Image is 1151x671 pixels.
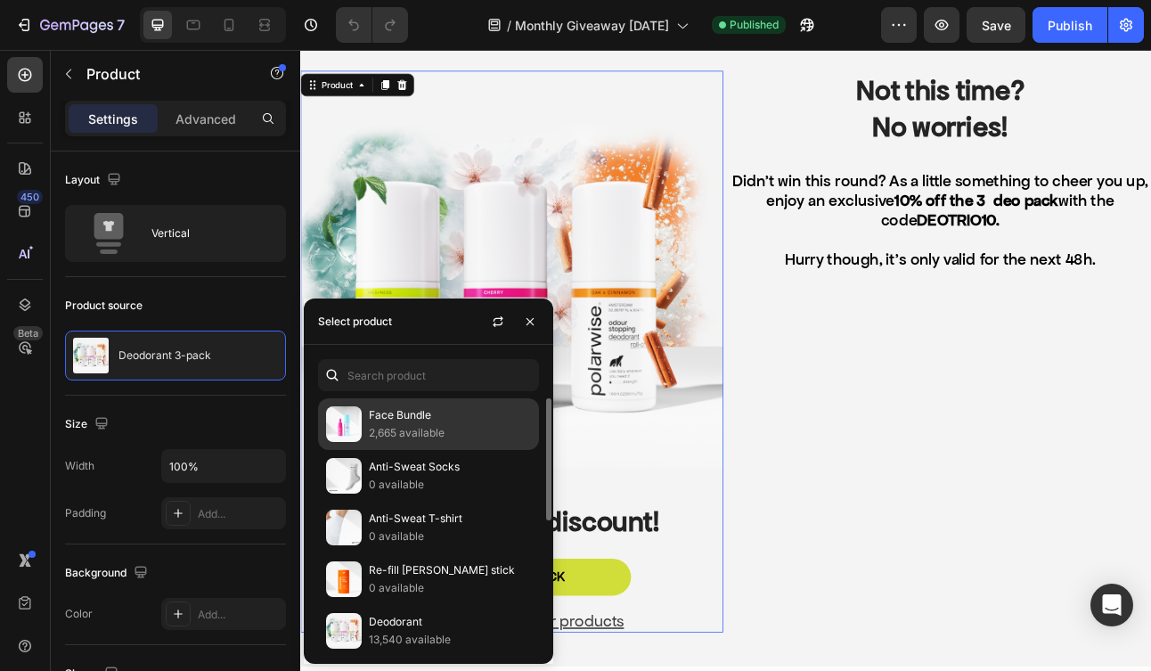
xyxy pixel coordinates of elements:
[300,50,1151,671] iframe: Design area
[775,201,878,225] strong: DEOTRIO10.
[13,326,43,340] div: Beta
[65,298,143,314] div: Product source
[369,631,531,649] p: 13,540 available
[369,406,531,424] p: Face Bundle
[507,16,511,35] span: /
[747,176,952,200] strong: 10% off the 3 deo pack
[369,579,531,597] p: 0 available
[326,406,362,442] img: collections
[326,458,362,494] img: collections
[1033,7,1107,43] button: Publish
[730,17,779,33] span: Published
[118,349,211,362] p: Deodorant 3-pack
[1048,16,1092,35] div: Publish
[540,250,1067,275] p: Hurry though, it’s only valid for the next 48h.
[982,18,1011,33] span: Save
[198,607,282,623] div: Add...
[162,450,285,482] input: Auto
[369,528,531,545] p: 0 available
[65,168,125,192] div: Layout
[369,424,531,442] p: 2,665 available
[1090,584,1133,626] div: Open Intercom Messenger
[117,14,125,36] p: 7
[369,476,531,494] p: 0 available
[65,458,94,474] div: Width
[369,458,531,476] p: Anti-Sweat Socks
[326,613,362,649] img: collections
[540,152,1067,226] p: Didn’t win this round? As a little something to cheer you up, enjoy an exclusive with the code
[17,190,43,204] div: 450
[65,561,151,585] div: Background
[176,110,236,128] p: Advanced
[86,63,238,85] p: Product
[369,561,531,579] p: Re-fill [PERSON_NAME] stick
[88,110,138,128] p: Settings
[73,338,109,373] img: product feature img
[369,510,531,528] p: Anti-Sweat T-shirt
[65,505,106,521] div: Padding
[318,359,539,391] input: Search in Settings & Advanced
[698,29,909,72] strong: Not this time?
[65,413,112,437] div: Size
[65,606,93,622] div: Color
[336,7,408,43] div: Undo/Redo
[7,7,133,43] button: 7
[369,613,531,631] p: Deodorant
[326,561,362,597] img: collections
[515,16,669,35] span: Monthly Giveaway [DATE]
[318,314,392,330] div: Select product
[22,36,69,52] div: Product
[198,506,282,522] div: Add...
[326,510,362,545] img: collections
[538,26,1069,122] h2: No worries!
[151,213,260,254] div: Vertical
[967,7,1025,43] button: Save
